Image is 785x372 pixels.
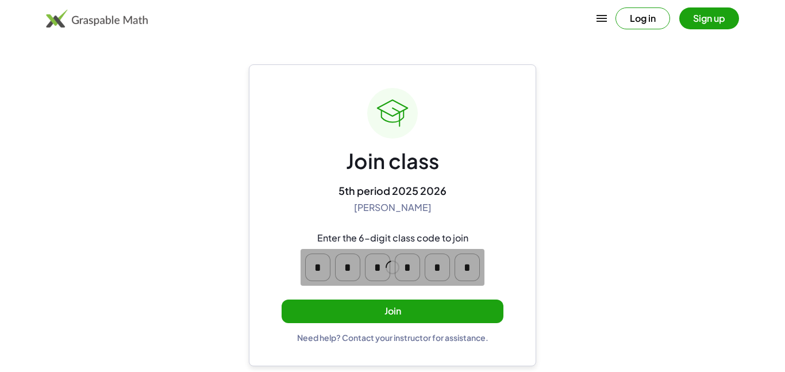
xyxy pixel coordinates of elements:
div: [PERSON_NAME] [354,202,432,214]
button: Log in [615,7,670,29]
div: Join class [346,148,439,175]
div: 5th period 2025 2026 [338,184,447,197]
div: Need help? Contact your instructor for assistance. [297,332,488,343]
div: Enter the 6-digit class code to join [317,232,468,244]
button: Sign up [679,7,739,29]
button: Join [282,300,503,323]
